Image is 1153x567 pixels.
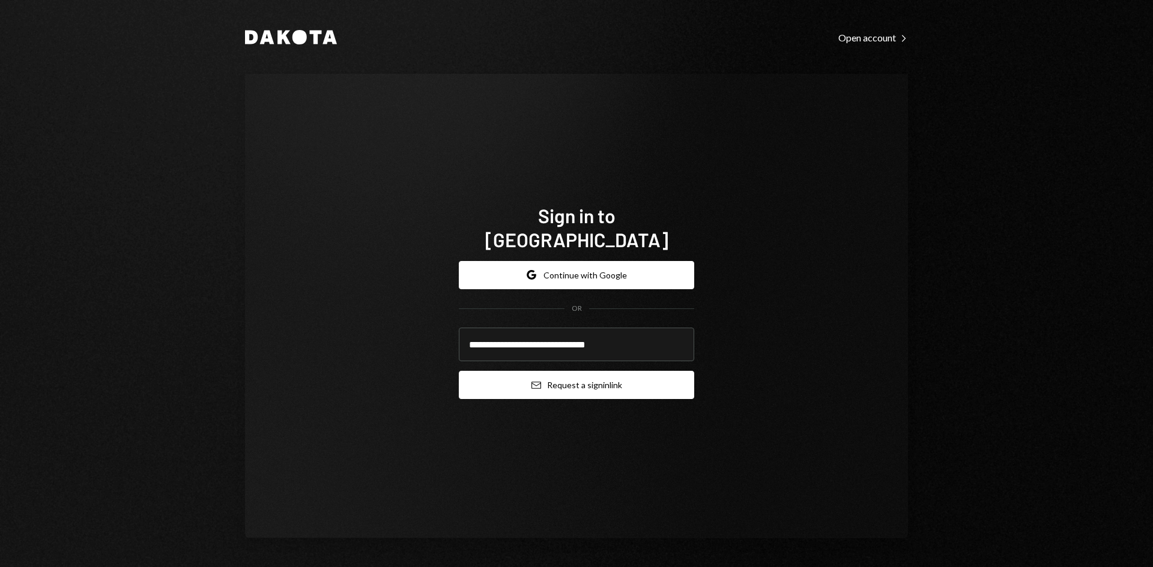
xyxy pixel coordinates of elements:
[572,304,582,314] div: OR
[459,203,694,251] h1: Sign in to [GEOGRAPHIC_DATA]
[838,32,908,44] div: Open account
[459,371,694,399] button: Request a signinlink
[459,261,694,289] button: Continue with Google
[838,31,908,44] a: Open account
